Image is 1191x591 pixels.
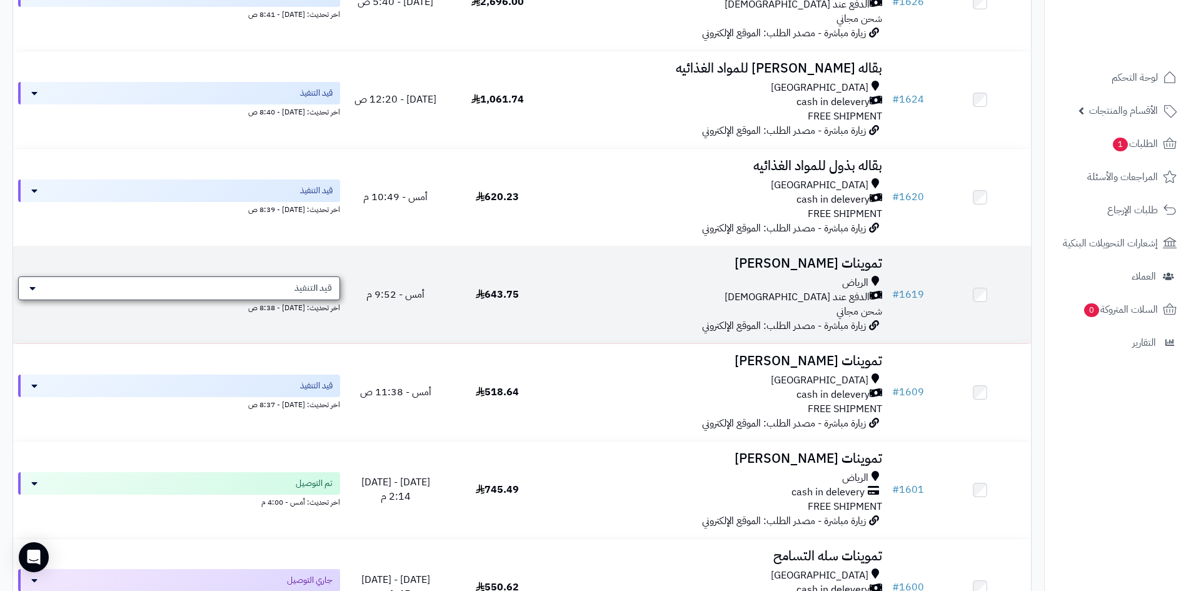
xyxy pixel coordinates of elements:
span: 0 [1084,303,1099,317]
a: #1619 [892,287,924,302]
span: المراجعات والأسئلة [1087,168,1158,186]
span: [DATE] - [DATE] 2:14 م [361,475,430,504]
span: [DATE] - 12:20 ص [354,92,436,107]
span: زيارة مباشرة - مصدر الطلب: الموقع الإلكتروني [702,123,866,138]
a: #1609 [892,385,924,400]
span: 643.75 [476,287,519,302]
div: اخر تحديث: [DATE] - 8:37 ص [18,397,340,410]
span: زيارة مباشرة - مصدر الطلب: الموقع الإلكتروني [702,26,866,41]
h3: تموينات [PERSON_NAME] [553,256,882,271]
a: #1601 [892,482,924,497]
span: قيد التنفيذ [300,184,333,197]
span: FREE SHIPMENT [808,402,882,417]
a: طلبات الإرجاع [1052,195,1183,225]
span: cash in delevery [791,485,865,500]
span: إشعارات التحويلات البنكية [1063,235,1158,252]
div: اخر تحديث: [DATE] - 8:39 ص [18,202,340,215]
span: أمس - 9:52 م [366,287,425,302]
span: شحن مجاني [837,11,882,26]
span: 1,061.74 [471,92,524,107]
div: Open Intercom Messenger [19,542,49,572]
h3: تموينات [PERSON_NAME] [553,354,882,368]
span: لوحة التحكم [1112,69,1158,86]
a: #1620 [892,189,924,205]
span: زيارة مباشرة - مصدر الطلب: الموقع الإلكتروني [702,318,866,333]
span: 620.23 [476,189,519,205]
span: قيد التنفيذ [294,282,332,295]
span: # [892,287,899,302]
span: [GEOGRAPHIC_DATA] [771,373,868,388]
a: #1624 [892,92,924,107]
a: العملاء [1052,261,1183,291]
span: شحن مجاني [837,304,882,319]
span: 518.64 [476,385,519,400]
div: اخر تحديث: أمس - 4:00 م [18,495,340,508]
div: اخر تحديث: [DATE] - 8:40 ص [18,104,340,118]
span: # [892,385,899,400]
a: التقارير [1052,328,1183,358]
a: إشعارات التحويلات البنكية [1052,228,1183,258]
img: logo-2.png [1106,35,1179,61]
h3: تموينات [PERSON_NAME] [553,452,882,466]
span: طلبات الإرجاع [1107,201,1158,219]
span: تم التوصيل [296,477,333,490]
span: زيارة مباشرة - مصدر الطلب: الموقع الإلكتروني [702,513,866,528]
span: 1 [1113,138,1128,151]
span: زيارة مباشرة - مصدر الطلب: الموقع الإلكتروني [702,416,866,431]
a: الطلبات1 [1052,129,1183,159]
span: العملاء [1132,268,1156,285]
span: [GEOGRAPHIC_DATA] [771,178,868,193]
span: أمس - 10:49 م [363,189,428,205]
span: قيد التنفيذ [300,380,333,392]
span: cash in delevery [797,193,870,207]
h3: تموينات سله التسامح [553,549,882,563]
span: 745.49 [476,482,519,497]
a: لوحة التحكم [1052,63,1183,93]
span: # [892,92,899,107]
span: cash in delevery [797,95,870,109]
span: الأقسام والمنتجات [1089,102,1158,119]
a: السلات المتروكة0 [1052,295,1183,325]
span: قيد التنفيذ [300,87,333,99]
span: زيارة مباشرة - مصدر الطلب: الموقع الإلكتروني [702,221,866,236]
span: cash in delevery [797,388,870,402]
span: # [892,482,899,497]
span: الطلبات [1112,135,1158,153]
span: # [892,189,899,205]
h3: بقاله [PERSON_NAME] للمواد الغذائيه [553,61,882,76]
h3: بقاله بذول للمواد الغذائيه [553,159,882,173]
span: [GEOGRAPHIC_DATA] [771,568,868,583]
div: اخر تحديث: [DATE] - 8:41 ص [18,7,340,20]
span: FREE SHIPMENT [808,109,882,124]
span: أمس - 11:38 ص [360,385,431,400]
span: FREE SHIPMENT [808,206,882,221]
span: الرياض [842,471,868,485]
span: FREE SHIPMENT [808,499,882,514]
span: الدفع عند [DEMOGRAPHIC_DATA] [725,290,870,305]
div: اخر تحديث: [DATE] - 8:38 ص [18,300,340,313]
a: المراجعات والأسئلة [1052,162,1183,192]
span: السلات المتروكة [1083,301,1158,318]
span: [GEOGRAPHIC_DATA] [771,81,868,95]
span: الرياض [842,276,868,290]
span: جاري التوصيل [287,574,333,587]
span: التقارير [1132,334,1156,351]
